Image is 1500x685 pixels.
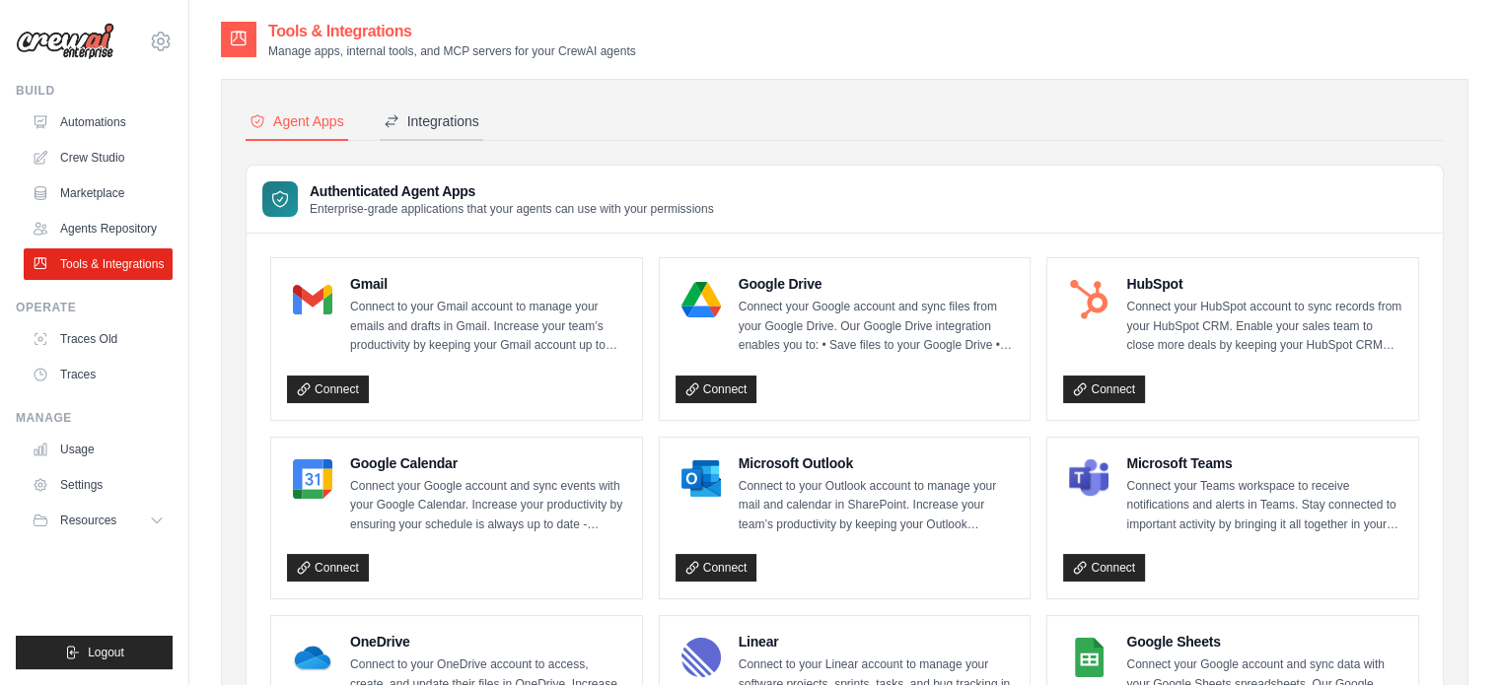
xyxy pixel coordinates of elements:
[676,554,757,582] a: Connect
[293,280,332,319] img: Gmail Logo
[739,632,1015,651] h4: Linear
[1126,477,1402,535] p: Connect your Teams workspace to receive notifications and alerts in Teams. Stay connected to impo...
[350,453,626,473] h4: Google Calendar
[24,469,173,501] a: Settings
[350,274,626,294] h4: Gmail
[16,83,173,99] div: Build
[268,43,636,59] p: Manage apps, internal tools, and MCP servers for your CrewAI agents
[60,513,116,528] span: Resources
[24,323,173,355] a: Traces Old
[293,459,332,499] img: Google Calendar Logo
[739,453,1015,473] h4: Microsoft Outlook
[739,477,1015,535] p: Connect to your Outlook account to manage your mail and calendar in SharePoint. Increase your tea...
[24,177,173,209] a: Marketplace
[310,201,714,217] p: Enterprise-grade applications that your agents can use with your permissions
[1126,632,1402,651] h4: Google Sheets
[16,300,173,315] div: Operate
[1063,554,1145,582] a: Connect
[16,636,173,669] button: Logout
[739,274,1015,294] h4: Google Drive
[24,248,173,280] a: Tools & Integrations
[681,280,721,319] img: Google Drive Logo
[24,434,173,465] a: Usage
[681,638,721,677] img: Linear Logo
[1069,280,1108,319] img: HubSpot Logo
[350,632,626,651] h4: OneDrive
[384,111,479,131] div: Integrations
[350,298,626,356] p: Connect to your Gmail account to manage your emails and drafts in Gmail. Increase your team’s pro...
[287,376,369,403] a: Connect
[16,410,173,426] div: Manage
[380,103,483,141] button: Integrations
[16,23,114,60] img: Logo
[1126,274,1402,294] h4: HubSpot
[1126,298,1402,356] p: Connect your HubSpot account to sync records from your HubSpot CRM. Enable your sales team to clo...
[24,142,173,173] a: Crew Studio
[310,181,714,201] h3: Authenticated Agent Apps
[1069,459,1108,499] img: Microsoft Teams Logo
[1126,453,1402,473] h4: Microsoft Teams
[1069,638,1108,677] img: Google Sheets Logo
[246,103,348,141] button: Agent Apps
[739,298,1015,356] p: Connect your Google account and sync files from your Google Drive. Our Google Drive integration e...
[676,376,757,403] a: Connect
[350,477,626,535] p: Connect your Google account and sync events with your Google Calendar. Increase your productivity...
[287,554,369,582] a: Connect
[1063,376,1145,403] a: Connect
[681,459,721,499] img: Microsoft Outlook Logo
[24,106,173,138] a: Automations
[24,505,173,536] button: Resources
[250,111,344,131] div: Agent Apps
[268,20,636,43] h2: Tools & Integrations
[24,359,173,390] a: Traces
[293,638,332,677] img: OneDrive Logo
[24,213,173,244] a: Agents Repository
[88,645,124,660] span: Logout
